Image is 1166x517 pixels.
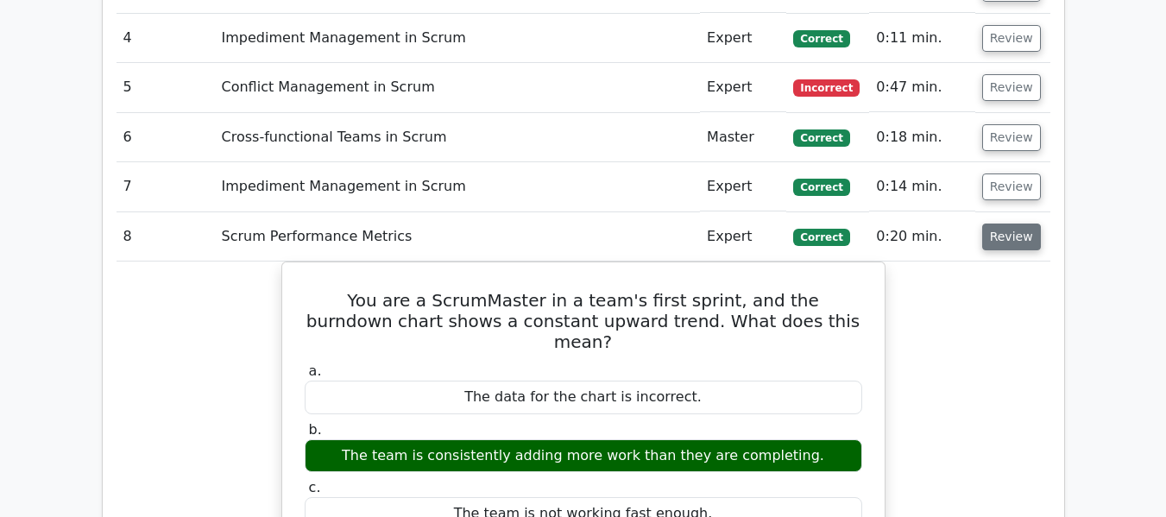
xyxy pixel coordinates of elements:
td: 5 [117,63,215,112]
td: Expert [700,63,786,112]
td: 7 [117,162,215,211]
div: The data for the chart is incorrect. [305,381,862,414]
td: Scrum Performance Metrics [215,212,701,262]
td: 0:18 min. [869,113,974,162]
button: Review [982,124,1041,151]
button: Review [982,173,1041,200]
span: Correct [793,179,849,196]
td: 4 [117,14,215,63]
span: Correct [793,229,849,246]
span: b. [309,421,322,438]
span: Correct [793,129,849,147]
span: Incorrect [793,79,860,97]
td: Impediment Management in Scrum [215,14,701,63]
td: 0:47 min. [869,63,974,112]
td: 8 [117,212,215,262]
td: 0:14 min. [869,162,974,211]
td: Expert [700,212,786,262]
td: Expert [700,162,786,211]
td: 0:11 min. [869,14,974,63]
td: Impediment Management in Scrum [215,162,701,211]
div: The team is consistently adding more work than they are completing. [305,439,862,473]
td: 6 [117,113,215,162]
td: Expert [700,14,786,63]
td: Master [700,113,786,162]
h5: You are a ScrumMaster in a team's first sprint, and the burndown chart shows a constant upward tr... [303,290,864,352]
td: Cross-functional Teams in Scrum [215,113,701,162]
button: Review [982,25,1041,52]
span: c. [309,479,321,495]
span: Correct [793,30,849,47]
td: 0:20 min. [869,212,974,262]
button: Review [982,224,1041,250]
span: a. [309,363,322,379]
td: Conflict Management in Scrum [215,63,701,112]
button: Review [982,74,1041,101]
